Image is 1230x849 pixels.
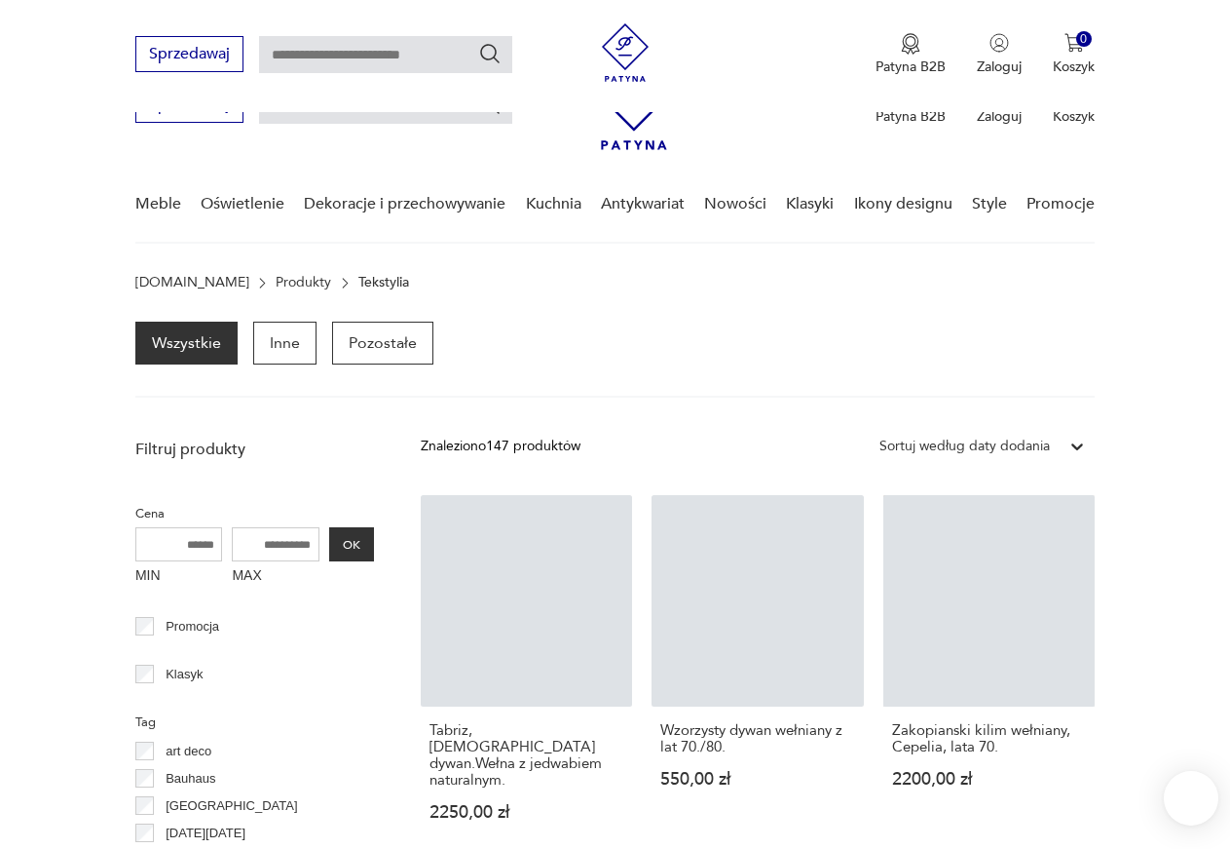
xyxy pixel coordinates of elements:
p: [DATE][DATE] [166,823,245,844]
button: Szukaj [478,42,502,65]
img: Ikonka użytkownika [989,33,1009,53]
a: Antykwariat [601,167,685,242]
p: Zaloguj [977,107,1022,126]
a: Sprzedawaj [135,99,243,113]
a: Style [972,167,1007,242]
a: Wszystkie [135,322,238,365]
p: Filtruj produkty [135,439,374,460]
p: 550,00 zł [660,771,854,788]
p: art deco [166,741,211,762]
p: Tag [135,712,374,733]
button: OK [329,527,374,561]
div: 0 [1076,31,1093,48]
a: Produkty [276,275,331,290]
h3: Wzorzysty dywan wełniany z lat 70./80. [660,722,854,755]
a: Nowości [704,167,766,242]
label: MAX [232,561,319,593]
div: Sortuj według daty dodania [879,436,1050,457]
div: Znaleziono 147 produktów [421,436,580,457]
button: 0Koszyk [1053,33,1095,76]
img: Patyna - sklep z meblami i dekoracjami vintage [596,23,654,82]
a: Klasyki [786,167,834,242]
h3: Zakopianski kilim wełniany, Cepelia, lata 70. [892,722,1086,755]
a: Ikona medaluPatyna B2B [876,33,946,76]
a: Meble [135,167,181,242]
button: Patyna B2B [876,33,946,76]
p: Patyna B2B [876,107,946,126]
p: Patyna B2B [876,58,946,76]
img: Ikona medalu [901,33,920,55]
p: [GEOGRAPHIC_DATA] [166,795,297,817]
p: Tekstylia [358,275,409,290]
p: Koszyk [1053,107,1095,126]
p: Zaloguj [977,58,1022,76]
p: 2250,00 zł [429,804,623,821]
a: Pozostałe [332,322,433,365]
h3: Tabriz, [DEMOGRAPHIC_DATA] dywan.Wełna z jedwabiem naturalnym. [429,722,623,789]
p: 2200,00 zł [892,771,1086,788]
a: Ikony designu [854,167,952,242]
p: Promocja [166,616,219,637]
p: Koszyk [1053,58,1095,76]
a: Promocje [1026,167,1095,242]
p: Klasyk [166,664,203,685]
button: Sprzedawaj [135,36,243,72]
a: [DOMAIN_NAME] [135,275,249,290]
p: Bauhaus [166,768,215,790]
a: Sprzedawaj [135,49,243,62]
img: Ikona koszyka [1064,33,1084,53]
a: Inne [253,322,317,365]
a: Dekoracje i przechowywanie [304,167,505,242]
a: Kuchnia [526,167,581,242]
p: Cena [135,503,374,524]
a: Oświetlenie [201,167,284,242]
button: Zaloguj [977,33,1022,76]
iframe: Smartsupp widget button [1164,771,1218,826]
label: MIN [135,561,223,593]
